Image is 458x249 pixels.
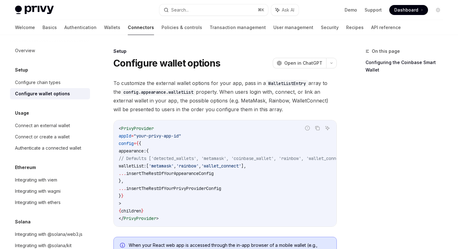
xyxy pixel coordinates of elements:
span: appearance: [119,148,146,154]
span: 'rainbow' [176,163,199,169]
img: light logo [15,6,54,14]
span: } [141,208,144,214]
a: Connectors [128,20,154,35]
a: Basics [42,20,57,35]
a: Configuring the Coinbase Smart Wallet [366,57,448,75]
a: Configure chain types [10,77,90,88]
span: Open in ChatGPT [284,60,322,66]
h5: Solana [15,218,31,226]
code: WalletListEntry [266,80,308,87]
a: Connect an external wallet [10,120,90,131]
span: Ask AI [282,7,294,13]
svg: Info [120,243,126,249]
span: // Defaults ['detected_wallets', 'metamask', 'coinbase_wallet', 'rainbow', 'wallet_connect'] [119,156,349,161]
span: PrivyProvider [121,126,154,131]
h5: Setup [15,66,28,74]
a: Configure wallet options [10,88,90,99]
a: Demo [345,7,357,13]
code: config.appearance.walletList [121,89,196,96]
a: Integrating with wagmi [10,186,90,197]
a: Recipes [346,20,364,35]
a: Authenticate a connected wallet [10,142,90,154]
span: 'metamask' [149,163,174,169]
span: }, [119,178,124,184]
a: API reference [371,20,401,35]
span: PrivyProvider [124,216,156,221]
div: Authenticate a connected wallet [15,144,81,152]
span: = [134,141,136,146]
span: ], [241,163,246,169]
span: To customize the external wallet options for your app, pass in a array to the property. When user... [113,79,337,114]
h5: Ethereum [15,164,36,171]
a: Integrating with @solana/web3.js [10,229,90,240]
span: "your-privy-app-id" [134,133,181,139]
a: Dashboard [389,5,428,15]
a: Connect or create a wallet [10,131,90,142]
span: children [121,208,141,214]
a: Support [365,7,382,13]
h5: Usage [15,109,29,117]
button: Search...⌘K [159,4,268,16]
span: = [131,133,134,139]
div: Integrating with viem [15,176,57,184]
span: } [119,193,121,199]
span: > [156,216,159,221]
span: { [119,208,121,214]
button: Copy the contents from the code block [313,124,321,132]
div: Setup [113,48,337,54]
span: { [139,141,141,146]
span: [ [146,163,149,169]
span: { [136,141,139,146]
div: Configure wallet options [15,90,70,97]
span: appId [119,133,131,139]
span: ⌘ K [258,7,264,12]
a: Policies & controls [162,20,202,35]
div: Configure chain types [15,79,61,86]
button: Ask AI [323,124,331,132]
span: , [199,163,201,169]
div: Search... [171,6,189,14]
a: Wallets [104,20,120,35]
a: User management [273,20,313,35]
span: On this page [372,47,400,55]
a: Transaction management [210,20,266,35]
span: 'wallet_connect' [201,163,241,169]
a: Security [321,20,339,35]
span: > [119,201,121,206]
span: walletList: [119,163,146,169]
span: Dashboard [394,7,418,13]
a: Overview [10,45,90,56]
span: < [119,126,121,131]
a: Integrating with viem [10,174,90,186]
button: Report incorrect code [303,124,311,132]
span: insertTheRestOfYourAppearanceConfig [126,171,214,176]
span: , [174,163,176,169]
span: insertTheRestOfYourPrivyProviderConfig [126,186,221,191]
span: </ [119,216,124,221]
h1: Configure wallet options [113,57,220,69]
button: Toggle dark mode [433,5,443,15]
div: Connect or create a wallet [15,133,70,141]
button: Ask AI [271,4,299,16]
div: Integrating with @solana/web3.js [15,231,82,238]
span: ... [119,186,126,191]
span: { [146,148,149,154]
div: Connect an external wallet [15,122,70,129]
span: config [119,141,134,146]
span: } [121,193,124,199]
div: Integrating with wagmi [15,187,61,195]
span: ... [119,171,126,176]
a: Authentication [64,20,97,35]
a: Integrating with ethers [10,197,90,208]
a: Welcome [15,20,35,35]
div: Integrating with ethers [15,199,61,206]
button: Open in ChatGPT [273,58,326,68]
div: Overview [15,47,35,54]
